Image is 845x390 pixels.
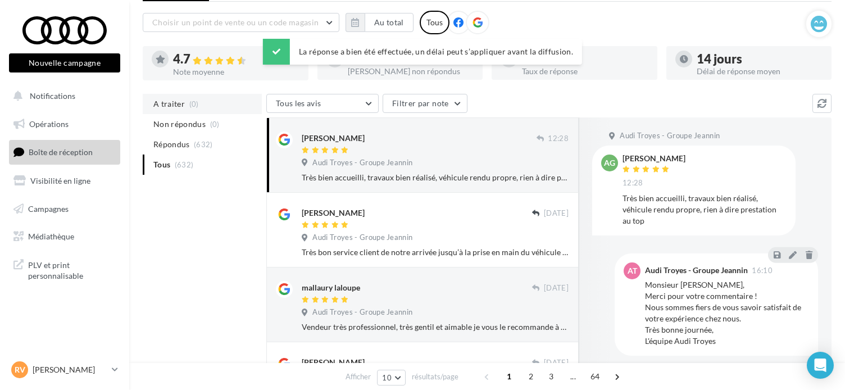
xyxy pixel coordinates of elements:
span: 3 [542,368,560,386]
div: Taux de réponse [522,67,648,75]
span: [DATE] [544,283,569,293]
div: Très bien accueilli, travaux bien réalisé, véhicule rendu propre, rien à dire prestation au top [623,193,787,226]
span: 16:10 [752,267,773,274]
div: Audi Troyes - Groupe Jeannin [645,266,748,274]
span: AT [628,265,637,276]
span: Afficher [346,371,371,382]
div: 14 jours [697,53,823,65]
span: 10 [382,373,392,382]
span: Notifications [30,91,75,101]
span: résultats/page [412,371,458,382]
span: (0) [189,99,199,108]
div: 4.7 [173,53,299,66]
button: Notifications [7,84,118,108]
div: 100 % [522,53,648,65]
span: 12:28 [623,178,643,188]
span: [DATE] [544,358,569,368]
span: Boîte de réception [29,147,93,157]
span: Audi Troyes - Groupe Jeannin [312,307,412,318]
div: [PERSON_NAME] [302,207,365,219]
span: Campagnes [28,203,69,213]
div: [PERSON_NAME] [623,155,685,162]
button: Tous les avis [266,94,379,113]
a: Médiathèque [7,225,122,248]
button: Choisir un point de vente ou un code magasin [143,13,339,32]
span: PLV et print personnalisable [28,257,116,282]
span: Opérations [29,119,69,129]
div: Délai de réponse moyen [697,67,823,75]
span: 1 [500,368,518,386]
div: Note moyenne [173,68,299,76]
div: Monsieur [PERSON_NAME], Merci pour votre commentaire ! Nous sommes fiers de vous savoir satisfait... [645,279,809,347]
span: RV [15,364,25,375]
div: [PERSON_NAME] [302,133,365,144]
div: Open Intercom Messenger [807,352,834,379]
span: Non répondus [153,119,206,130]
span: Répondus [153,139,190,150]
div: [PERSON_NAME] [302,357,365,368]
span: Tous les avis [276,98,321,108]
span: (632) [194,140,213,149]
span: Visibilité en ligne [30,176,90,185]
button: Filtrer par note [383,94,467,113]
span: Choisir un point de vente ou un code magasin [152,17,319,27]
a: Visibilité en ligne [7,169,122,193]
p: [PERSON_NAME] [33,364,107,375]
a: PLV et print personnalisable [7,253,122,286]
div: Très bon service client de notre arrivée jusqu’à la prise en main du véhicule Un grand merci à [P... [302,247,569,258]
span: AG [604,157,615,169]
div: Très bien accueilli, travaux bien réalisé, véhicule rendu propre, rien à dire prestation au top [302,172,569,183]
span: 2 [522,368,540,386]
span: ... [564,368,582,386]
a: RV [PERSON_NAME] [9,359,120,380]
a: Campagnes [7,197,122,221]
div: La réponse a bien été effectuée, un délai peut s’appliquer avant la diffusion. [263,39,582,65]
button: Au total [346,13,414,32]
span: 64 [586,368,605,386]
button: Au total [365,13,414,32]
span: Médiathèque [28,232,74,241]
span: Audi Troyes - Groupe Jeannin [620,131,720,141]
span: Audi Troyes - Groupe Jeannin [312,233,412,243]
div: Vendeur très professionnel, très gentil et aimable je vous le recommande à 100% Monsieur EL [PERS... [302,321,569,333]
span: A traiter [153,98,185,110]
button: 10 [377,370,406,386]
a: Opérations [7,112,122,136]
button: Nouvelle campagne [9,53,120,72]
div: mallaury laloupe [302,282,360,293]
a: Boîte de réception [7,140,122,164]
div: Tous [420,11,449,34]
span: 12:28 [548,134,569,144]
span: [DATE] [544,208,569,219]
span: (0) [210,120,220,129]
span: Audi Troyes - Groupe Jeannin [312,158,412,168]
